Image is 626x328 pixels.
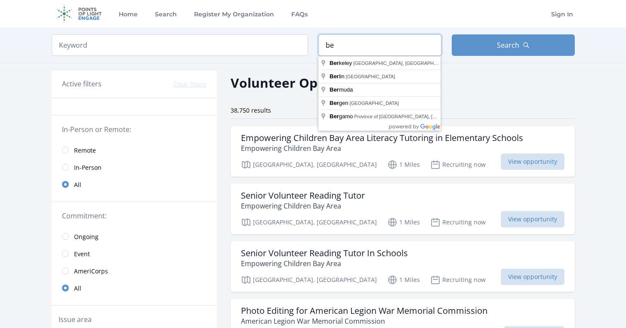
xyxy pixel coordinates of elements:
span: gamo [330,113,354,120]
h3: Active filters [62,79,102,89]
a: All [52,176,217,193]
legend: Issue area [59,314,92,325]
a: All [52,279,217,297]
span: View opportunity [501,269,564,285]
span: lin [330,73,346,80]
span: keley [330,60,353,66]
span: All [74,284,81,293]
h3: Photo Editing for American Legion War Memorial Commission [241,306,487,316]
a: AmeriCorps [52,262,217,279]
span: Ber [330,86,339,93]
h3: Senior Volunteer Reading Tutor [241,190,365,201]
span: Ber [330,60,339,66]
span: Ongoing [74,233,99,241]
a: Senior Volunteer Reading Tutor In Schools Empowering Children Bay Area [GEOGRAPHIC_DATA], [GEOGRA... [231,241,575,292]
button: Search [452,34,575,56]
span: Remote [74,146,96,155]
p: 1 Miles [387,159,420,170]
a: Senior Volunteer Reading Tutor Empowering Children Bay Area [GEOGRAPHIC_DATA], [GEOGRAPHIC_DATA] ... [231,184,575,234]
span: Ber [330,113,339,120]
span: In-Person [74,163,102,172]
a: Empowering Children Bay Area Literacy Tutoring in Elementary Schools Empowering Children Bay Area... [231,126,575,177]
p: [GEOGRAPHIC_DATA], [GEOGRAPHIC_DATA] [241,275,377,285]
span: Ber [330,100,339,106]
span: Ber [330,73,339,80]
p: Recruiting now [430,217,486,227]
a: Remote [52,141,217,159]
p: Empowering Children Bay Area [241,258,408,269]
button: Clear filters [173,80,207,89]
span: AmeriCorps [74,267,108,276]
p: [GEOGRAPHIC_DATA], [GEOGRAPHIC_DATA] [241,217,377,227]
h3: Empowering Children Bay Area Literacy Tutoring in Elementary Schools [241,133,523,143]
h3: Senior Volunteer Reading Tutor In Schools [241,248,408,258]
p: 1 Miles [387,275,420,285]
span: Search [497,40,519,50]
input: Location [318,34,441,56]
span: All [74,181,81,189]
span: muda [330,86,354,93]
p: Recruiting now [430,275,486,285]
input: Keyword [52,34,308,56]
span: [GEOGRAPHIC_DATA] [346,74,395,79]
span: [GEOGRAPHIC_DATA], [GEOGRAPHIC_DATA] [353,61,454,66]
p: American Legion War Memorial Commission [241,316,487,326]
span: [GEOGRAPHIC_DATA] [349,101,399,106]
legend: In-Person or Remote: [62,124,207,135]
p: Empowering Children Bay Area [241,143,523,153]
span: Province of [GEOGRAPHIC_DATA], [GEOGRAPHIC_DATA] [354,114,480,119]
a: Event [52,245,217,262]
span: View opportunity [501,211,564,227]
p: Recruiting now [430,159,486,170]
legend: Commitment: [62,211,207,221]
p: [GEOGRAPHIC_DATA], [GEOGRAPHIC_DATA] [241,159,377,170]
span: gen [330,100,349,106]
span: 38,750 results [231,106,271,114]
p: Empowering Children Bay Area [241,201,365,211]
h2: Volunteer Opportunities [231,73,390,92]
span: Event [74,250,90,258]
a: In-Person [52,159,217,176]
a: Ongoing [52,228,217,245]
p: 1 Miles [387,217,420,227]
span: View opportunity [501,153,564,170]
